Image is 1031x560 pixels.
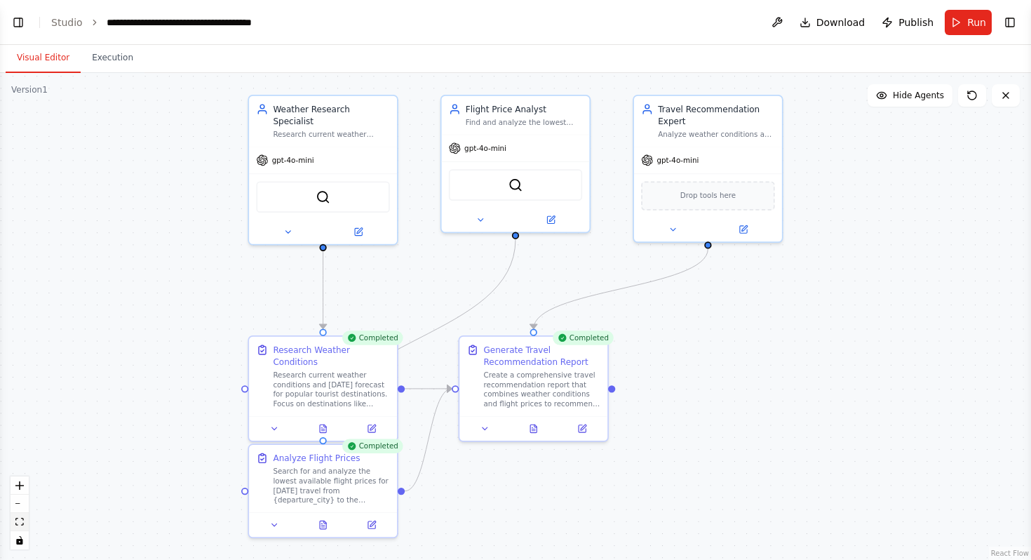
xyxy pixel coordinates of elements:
span: Hide Agents [893,90,944,101]
button: Open in side panel [351,422,392,436]
div: Flight Price AnalystFind and analyze the lowest available flight prices for [DATE] travel from {d... [440,95,591,233]
button: zoom out [11,495,29,513]
span: Drop tools here [680,189,736,201]
div: Search for and analyze the lowest available flight prices for [DATE] travel from {departure_city}... [273,467,389,505]
div: Weather Research Specialist [273,103,389,127]
button: Visual Editor [6,44,81,73]
div: React Flow controls [11,476,29,549]
button: Open in side panel [517,213,585,227]
span: gpt-4o-mini [464,143,506,153]
div: Find and analyze the lowest available flight prices for [DATE] travel from {departure_city} to po... [466,118,582,128]
button: Show right sidebar [1000,13,1020,32]
div: Research current weather conditions and forecasts for popular tourist destinations including {des... [273,130,389,140]
a: Studio [51,17,83,28]
button: View output [297,518,349,533]
g: Edge from c1914cf1-82df-467a-aef9-1d410594fa71 to ca315a62-f05c-4b82-a057-fd93edadff2a [405,382,452,497]
span: Publish [898,15,934,29]
g: Edge from 11ae5031-5ef7-4e75-8bde-5f3d0de1c531 to ca315a62-f05c-4b82-a057-fd93edadff2a [527,249,714,329]
span: Download [816,15,865,29]
button: Open in side panel [324,225,392,239]
button: Open in side panel [561,422,602,436]
span: gpt-4o-mini [272,156,314,166]
div: CompletedGenerate Travel Recommendation ReportCreate a comprehensive travel recommendation report... [459,335,609,442]
span: gpt-4o-mini [657,156,699,166]
button: fit view [11,513,29,531]
g: Edge from 333a975b-1237-4f29-86a8-758ac1fdb6b5 to ca315a62-f05c-4b82-a057-fd93edadff2a [405,382,452,394]
div: Generate Travel Recommendation Report [484,344,600,368]
img: SerperDevTool [508,178,523,192]
button: Hide Agents [868,84,952,107]
div: Research current weather conditions and [DATE] forecast for popular tourist destinations. Focus o... [273,371,389,409]
div: Completed [553,331,614,345]
div: CompletedAnalyze Flight PricesSearch for and analyze the lowest available flight prices for [DATE... [248,444,398,538]
button: View output [508,422,559,436]
button: zoom in [11,476,29,495]
div: Research Weather Conditions [273,344,389,368]
button: Show left sidebar [8,13,28,32]
nav: breadcrumb [51,15,264,29]
div: Completed [342,331,403,345]
g: Edge from 803a6eb4-0506-47f9-b0be-e15dee13d657 to c1914cf1-82df-467a-aef9-1d410594fa71 [317,239,522,437]
button: View output [297,422,349,436]
button: toggle interactivity [11,531,29,549]
div: CompletedResearch Weather ConditionsResearch current weather conditions and [DATE] forecast for p... [248,335,398,442]
g: Edge from 30eaab67-e461-4890-a7d6-85663a9c23bb to 333a975b-1237-4f29-86a8-758ac1fdb6b5 [317,239,329,329]
div: Analyze weather conditions and flight prices to create a comprehensive travel recommendation repo... [658,130,774,140]
span: Run [967,15,986,29]
button: Download [794,10,871,35]
div: Completed [342,439,403,454]
div: Travel Recommendation ExpertAnalyze weather conditions and flight prices to create a comprehensiv... [633,95,783,243]
div: Weather Research SpecialistResearch current weather conditions and forecasts for popular tourist ... [248,95,398,245]
button: Publish [876,10,939,35]
button: Run [945,10,992,35]
button: Execution [81,44,144,73]
div: Analyze Flight Prices [273,452,360,464]
a: React Flow attribution [991,549,1029,557]
button: Open in side panel [709,222,777,237]
div: Create a comprehensive travel recommendation report that combines weather conditions and flight p... [484,371,600,409]
div: Version 1 [11,84,48,95]
button: Open in side panel [351,518,392,533]
div: Flight Price Analyst [466,103,582,115]
img: SerperDevTool [316,189,330,204]
div: Travel Recommendation Expert [658,103,774,127]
